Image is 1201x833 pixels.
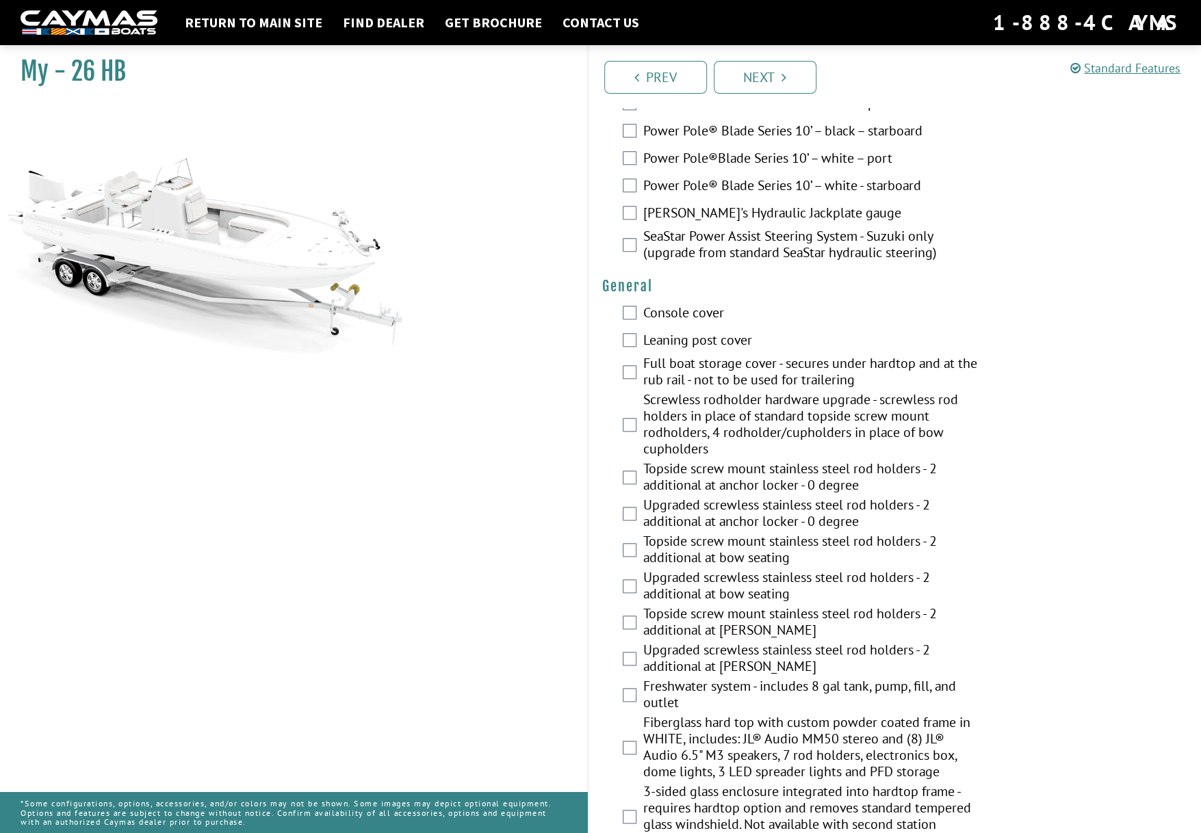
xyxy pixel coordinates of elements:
[643,642,978,678] label: Upgraded screwless stainless steel rod holders - 2 additional at [PERSON_NAME]
[602,278,1188,295] h4: General
[643,122,978,142] label: Power Pole® Blade Series 10’ – black – starboard
[21,792,567,833] p: *Some configurations, options, accessories, and/or colors may not be shown. Some images may depic...
[21,56,553,87] h1: My - 26 HB
[643,497,978,533] label: Upgraded screwless stainless steel rod holders - 2 additional at anchor locker - 0 degree
[643,177,978,197] label: Power Pole® Blade Series 10’ – white - starboard
[438,14,549,31] a: Get Brochure
[604,61,707,94] a: Prev
[556,14,646,31] a: Contact Us
[336,14,431,31] a: Find Dealer
[178,14,329,31] a: Return to main site
[643,228,978,264] label: SeaStar Power Assist Steering System - Suzuki only (upgrade from standard SeaStar hydraulic steer...
[643,332,978,352] label: Leaning post cover
[1070,60,1180,76] a: Standard Features
[643,714,978,783] label: Fiberglass hard top with custom powder coated frame in WHITE, includes: JL® Audio MM50 stereo and...
[993,8,1180,38] div: 1-888-4CAYMAS
[714,61,816,94] a: Next
[21,10,157,36] img: white-logo-c9c8dbefe5ff5ceceb0f0178aa75bf4bb51f6bca0971e226c86eb53dfe498488.png
[643,150,978,170] label: Power Pole®Blade Series 10’ – white – port
[643,605,978,642] label: Topside screw mount stainless steel rod holders - 2 additional at [PERSON_NAME]
[643,533,978,569] label: Topside screw mount stainless steel rod holders - 2 additional at bow seating
[643,678,978,714] label: Freshwater system - includes 8 gal tank, pump, fill, and outlet
[643,391,978,460] label: Screwless rodholder hardware upgrade - screwless rod holders in place of standard topside screw m...
[643,204,978,224] label: [PERSON_NAME]'s Hydraulic Jackplate gauge
[643,569,978,605] label: Upgraded screwless stainless steel rod holders - 2 additional at bow seating
[643,304,978,324] label: Console cover
[643,355,978,391] label: Full boat storage cover - secures under hardtop and at the rub rail - not to be used for trailering
[643,460,978,497] label: Topside screw mount stainless steel rod holders - 2 additional at anchor locker - 0 degree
